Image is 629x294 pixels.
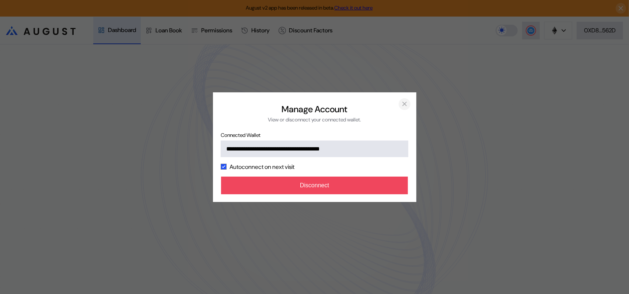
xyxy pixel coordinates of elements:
button: Disconnect [221,177,408,194]
span: Connected Wallet [221,132,408,138]
h2: Manage Account [282,103,347,115]
button: close modal [399,98,410,110]
div: View or disconnect your connected wallet. [268,116,361,123]
label: Autoconnect on next visit [230,163,294,171]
